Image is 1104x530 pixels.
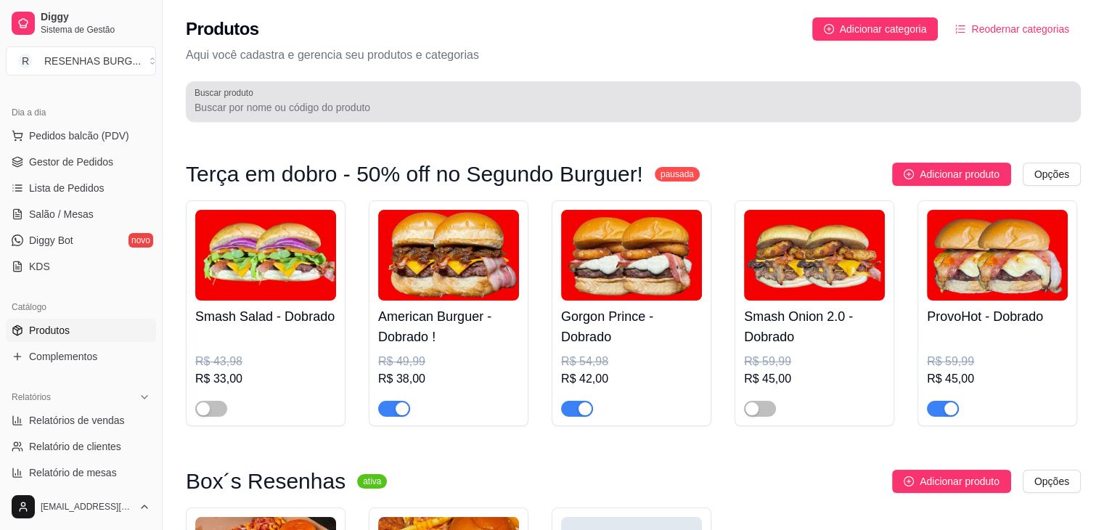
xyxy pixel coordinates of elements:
span: Gestor de Pedidos [29,155,113,169]
span: Complementos [29,349,97,364]
a: KDS [6,255,156,278]
a: Relatório de clientes [6,435,156,458]
span: [EMAIL_ADDRESS][DOMAIN_NAME] [41,501,133,513]
button: Adicionar produto [892,470,1011,493]
img: product-image [195,210,336,301]
img: product-image [561,210,702,301]
h2: Produtos [186,17,259,41]
span: Lista de Pedidos [29,181,105,195]
div: R$ 59,99 [744,353,885,370]
div: Dia a dia [6,101,156,124]
div: R$ 38,00 [378,370,519,388]
a: Lista de Pedidos [6,176,156,200]
button: Pedidos balcão (PDV) [6,124,156,147]
a: Relatórios de vendas [6,409,156,432]
span: KDS [29,259,50,274]
img: product-image [744,210,885,301]
a: Salão / Mesas [6,203,156,226]
h4: American Burguer - Dobrado ! [378,306,519,347]
span: Produtos [29,323,70,338]
span: Adicionar categoria [840,21,927,37]
div: R$ 43,98 [195,353,336,370]
h3: Box´s Resenhas [186,473,345,490]
div: R$ 45,00 [744,370,885,388]
h4: ProvoHot - Dobrado [927,306,1068,327]
button: [EMAIL_ADDRESS][DOMAIN_NAME] [6,489,156,524]
span: Pedidos balcão (PDV) [29,129,129,143]
span: Diggy [41,11,150,24]
span: Salão / Mesas [29,207,94,221]
div: R$ 54,98 [561,353,702,370]
sup: ativa [357,474,387,489]
a: Diggy Botnovo [6,229,156,252]
div: R$ 42,00 [561,370,702,388]
button: Adicionar categoria [812,17,939,41]
input: Buscar produto [195,100,1072,115]
h4: Gorgon Prince - Dobrado [561,306,702,347]
div: RESENHAS BURG ... [44,54,141,68]
a: Produtos [6,319,156,342]
a: DiggySistema de Gestão [6,6,156,41]
span: Diggy Bot [29,233,73,248]
button: Select a team [6,46,156,76]
img: product-image [378,210,519,301]
div: Catálogo [6,295,156,319]
span: Relatório de clientes [29,439,121,454]
img: product-image [927,210,1068,301]
span: Adicionar produto [920,166,999,182]
p: Aqui você cadastra e gerencia seu produtos e categorias [186,46,1081,64]
span: Relatório de mesas [29,465,117,480]
span: Reodernar categorias [971,21,1069,37]
button: Adicionar produto [892,163,1011,186]
h4: Smash Salad - Dobrado [195,306,336,327]
a: Gestor de Pedidos [6,150,156,174]
div: R$ 45,00 [927,370,1068,388]
a: Complementos [6,345,156,368]
span: Adicionar produto [920,473,999,489]
a: Relatório de mesas [6,461,156,484]
div: R$ 59,99 [927,353,1068,370]
span: plus-circle [824,24,834,34]
span: Opções [1034,166,1069,182]
span: Opções [1034,473,1069,489]
div: R$ 49,99 [378,353,519,370]
button: Opções [1023,163,1081,186]
span: ordered-list [955,24,965,34]
h3: Terça em dobro - 50% off no Segundo Burguer! [186,166,643,183]
h4: Smash Onion 2.0 - Dobrado [744,306,885,347]
span: plus-circle [904,169,914,179]
button: Reodernar categorias [944,17,1081,41]
span: Relatórios [12,391,51,403]
span: Relatórios de vendas [29,413,125,428]
span: plus-circle [904,476,914,486]
span: R [18,54,33,68]
span: Sistema de Gestão [41,24,150,36]
sup: pausada [655,167,700,182]
div: R$ 33,00 [195,370,336,388]
label: Buscar produto [195,86,258,99]
button: Opções [1023,470,1081,493]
